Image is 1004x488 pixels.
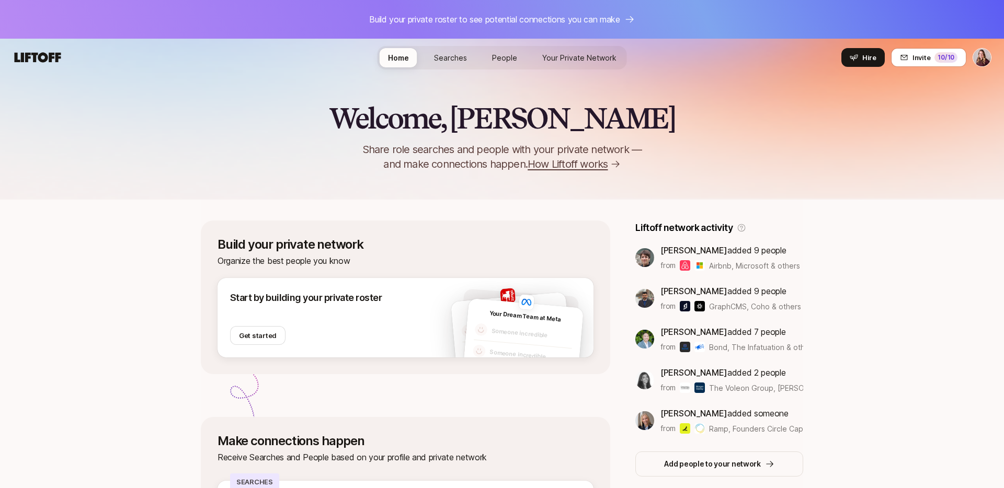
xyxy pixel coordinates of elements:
p: Liftoff network activity [635,220,733,235]
span: Your Dream Team at Meta [489,309,562,323]
span: [PERSON_NAME] [660,408,727,419]
p: added 2 people [660,366,803,379]
button: Invite10/10 [891,48,966,67]
img: Liz Ernst [973,49,991,66]
img: The Voleon Group [680,382,690,393]
span: Hire [862,52,876,63]
span: Searches [434,53,467,62]
p: from [660,300,676,312]
img: default-avatar.svg [474,323,488,336]
p: from [660,381,676,394]
a: Searches [426,48,475,67]
p: Someone incredible [489,347,572,364]
a: Your Private Network [534,48,625,67]
span: GraphCMS, Coho & others [709,301,801,312]
img: Founders Circle Capital [694,423,705,434]
img: 7125511f_dbd8_426c_a7b7_93bb6e0e294b.jpg [635,330,654,348]
a: How Liftoff works [528,157,620,171]
span: Ramp, Founders Circle Capital & others [709,424,845,433]
p: Receive Searches and People based on your profile and private network [218,450,594,464]
p: from [660,341,676,353]
button: Liz Ernst [973,48,991,67]
img: Coho [694,301,705,311]
span: The Voleon Group, [PERSON_NAME] [PERSON_NAME] & others [709,384,927,392]
p: added 9 people [660,284,801,298]
button: Get started [230,326,286,345]
img: Ramp [680,423,690,434]
p: Start by building your private roster [230,291,382,305]
div: 10 /10 [934,52,957,63]
p: added 9 people [660,243,800,257]
p: from [660,422,676,435]
span: [PERSON_NAME] [660,245,727,255]
p: Build your private network [218,237,594,252]
p: Share role searches and people with your private network — and make connections happen. [345,142,659,171]
p: Organize the best people you know [218,254,594,268]
img: 73d29fa4_144c_4630_b624_e371fa1dc982.jpg [635,411,654,430]
span: [PERSON_NAME] [660,367,727,378]
span: Home [388,53,409,62]
img: 7f542420_fc6b_4c2a_9b6a_53d727aecef5.jpg [519,294,534,310]
p: added someone [660,406,803,420]
a: Home [380,48,417,67]
p: added 7 people [660,325,803,339]
img: 69c90aa1_31c3_4e81_b340_eee9b09ee694.jpg [500,288,516,304]
span: [PERSON_NAME] [660,286,727,296]
p: Build your private roster to see potential connections you can make [369,13,620,26]
a: People [484,48,526,67]
img: 8ceac5c2_0793_43a9_a74c_5245b64e52df.jpg [635,370,654,389]
img: bd4da4d7_5cf5_45b3_8595_1454a3ab2b2e.jpg [635,289,654,308]
button: Add people to your network [635,451,803,477]
span: Your Private Network [542,53,617,62]
span: People [492,53,517,62]
p: Someone incredible [491,326,573,343]
h2: Welcome, [PERSON_NAME] [329,102,676,134]
img: The Infatuation [694,342,705,352]
img: default-avatar.svg [461,324,475,338]
span: Bond, The Infatuation & others [709,342,803,353]
img: 0a23fe6c_0fde_4cf7_a91f_630c0c94b45e.jpg [635,248,654,267]
span: How Liftoff works [528,157,608,171]
img: Bond [680,342,690,352]
img: Morgan Stanley [694,382,705,393]
p: from [660,259,676,272]
img: Microsoft [694,260,705,271]
span: Invite [912,52,930,63]
button: Hire [841,48,885,67]
img: GraphCMS [680,301,690,311]
p: Add people to your network [664,458,761,470]
img: Airbnb [680,260,690,271]
img: default-avatar.svg [463,345,476,359]
p: Make connections happen [218,434,594,448]
span: Airbnb, Microsoft & others [709,260,800,271]
img: default-avatar.svg [473,344,486,358]
span: [PERSON_NAME] [660,327,727,337]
